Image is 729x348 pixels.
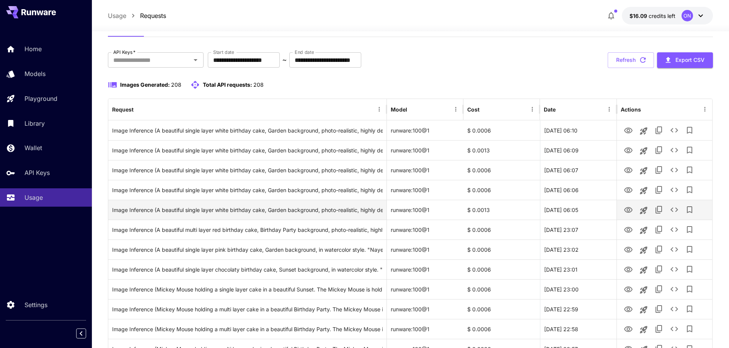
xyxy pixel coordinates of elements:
div: 30 Aug, 2025 23:01 [540,259,616,279]
button: Launch in playground [636,243,651,258]
button: Copy TaskUUID [651,162,667,178]
div: Model [391,106,407,113]
button: Launch in playground [636,123,651,139]
div: $ 0.0006 [463,299,540,319]
div: runware:100@1 [387,160,463,180]
button: View Image [621,321,636,337]
button: Copy TaskUUID [651,222,667,237]
button: Copy TaskUUID [651,262,667,277]
button: Copy TaskUUID [651,182,667,197]
button: Copy TaskUUID [651,123,667,138]
div: Collapse sidebar [82,327,92,340]
button: Add to library [682,162,697,178]
button: Sort [408,104,419,115]
div: $ 0.0006 [463,160,540,180]
button: Add to library [682,202,697,217]
p: Playground [24,94,57,103]
button: Collapse sidebar [76,329,86,338]
div: 30 Aug, 2025 22:59 [540,299,616,319]
label: API Keys [113,49,135,55]
div: $ 0.0006 [463,259,540,279]
button: See details [667,162,682,178]
button: See details [667,222,682,237]
button: Copy TaskUUID [651,142,667,158]
p: Models [24,69,46,78]
p: Requests [140,11,166,20]
p: Usage [24,193,43,202]
button: Sort [556,104,567,115]
div: ON [682,10,693,21]
p: API Keys [24,168,50,177]
button: Sort [480,104,491,115]
div: runware:100@1 [387,120,463,140]
div: Click to copy prompt [112,280,383,299]
button: Launch in playground [636,183,651,198]
span: credits left [649,13,675,19]
div: $ 0.0006 [463,180,540,200]
div: Click to copy prompt [112,200,383,220]
span: Images Generated: [120,81,170,88]
div: $ 0.0006 [463,319,540,339]
div: runware:100@1 [387,220,463,240]
div: Click to copy prompt [112,160,383,180]
div: Actions [621,106,641,113]
button: See details [667,321,682,337]
div: runware:100@1 [387,259,463,279]
button: See details [667,282,682,297]
button: Refresh [608,52,654,68]
div: $ 0.0006 [463,120,540,140]
div: runware:100@1 [387,180,463,200]
button: Copy TaskUUID [651,321,667,337]
div: Cost [467,106,479,113]
button: Launch in playground [636,302,651,317]
div: Click to copy prompt [112,319,383,339]
button: Copy TaskUUID [651,242,667,257]
div: runware:100@1 [387,279,463,299]
button: Menu [374,104,385,115]
label: Start date [213,49,234,55]
p: Library [24,119,45,128]
div: $ 0.0013 [463,140,540,160]
div: 31 Aug, 2025 06:09 [540,140,616,160]
button: View Image [621,222,636,237]
div: 30 Aug, 2025 22:58 [540,319,616,339]
div: runware:100@1 [387,299,463,319]
p: ~ [282,55,287,65]
button: Copy TaskUUID [651,301,667,317]
div: runware:100@1 [387,240,463,259]
button: View Image [621,301,636,317]
button: Add to library [682,123,697,138]
button: View Image [621,261,636,277]
div: $ 0.0013 [463,200,540,220]
div: Click to copy prompt [112,180,383,200]
button: Copy TaskUUID [651,282,667,297]
p: Home [24,44,42,53]
a: Usage [108,11,126,20]
button: Launch in playground [636,203,651,218]
button: Add to library [682,301,697,317]
button: $16.08551ON [622,7,713,24]
button: View Image [621,122,636,138]
button: Copy TaskUUID [651,202,667,217]
p: Wallet [24,143,42,152]
div: Request [112,106,134,113]
div: Click to copy prompt [112,260,383,279]
button: Menu [450,104,461,115]
div: 30 Aug, 2025 23:00 [540,279,616,299]
button: See details [667,262,682,277]
button: Launch in playground [636,282,651,298]
button: See details [667,301,682,317]
p: Settings [24,300,47,309]
button: Add to library [682,282,697,297]
div: runware:100@1 [387,319,463,339]
div: $ 0.0006 [463,240,540,259]
button: See details [667,182,682,197]
div: runware:100@1 [387,140,463,160]
div: $16.08551 [630,12,675,20]
div: Date [544,106,556,113]
button: Launch in playground [636,262,651,278]
div: $ 0.0006 [463,279,540,299]
button: Launch in playground [636,163,651,178]
div: Click to copy prompt [112,141,383,160]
